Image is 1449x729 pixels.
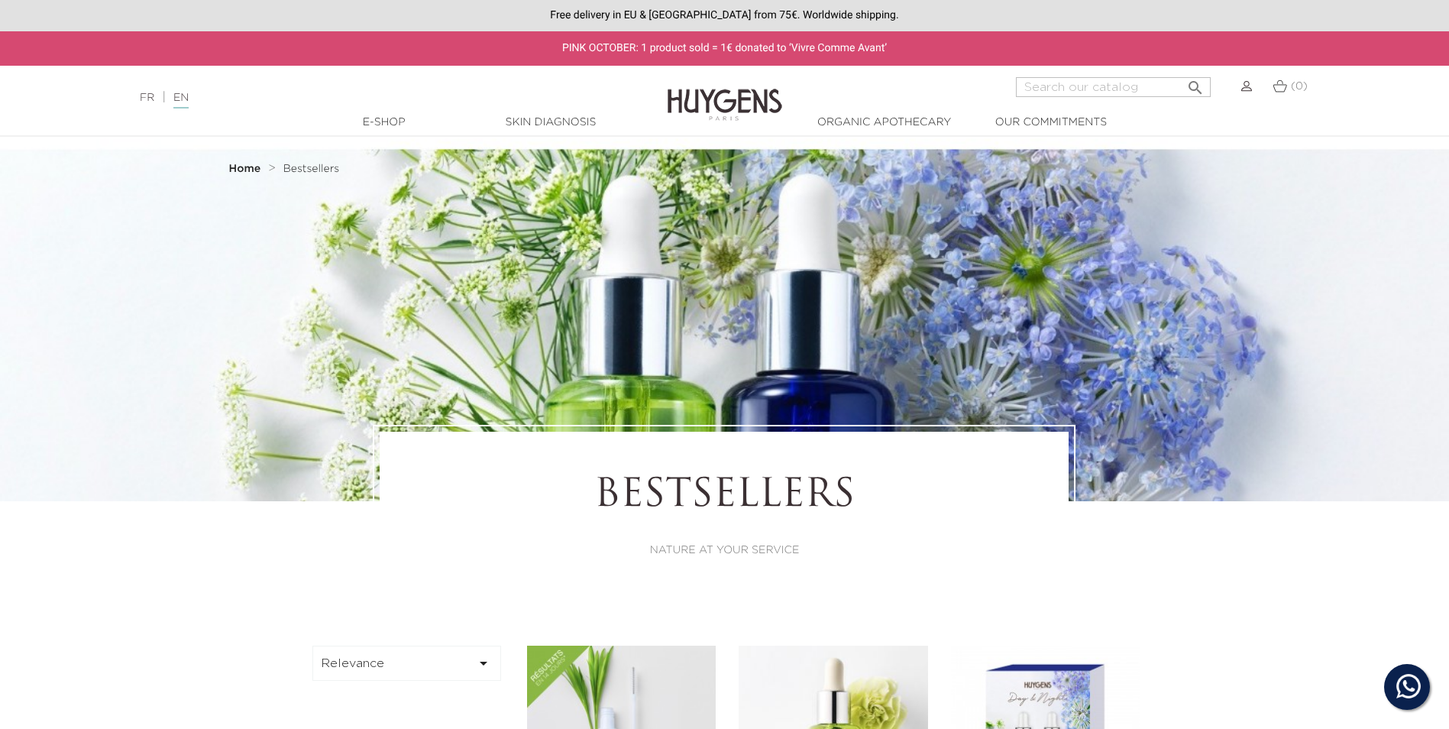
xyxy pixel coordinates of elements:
a: E-Shop [308,115,461,131]
a: EN [173,92,189,109]
strong: Home [229,164,261,174]
input: Search [1016,77,1211,97]
a: Home [229,163,264,175]
span: Bestsellers [283,164,340,174]
a: Organic Apothecary [808,115,961,131]
div: | [132,89,592,107]
i:  [1186,74,1205,92]
button: Relevance [312,646,502,681]
span: (0) [1291,81,1308,92]
img: Huygens [668,64,782,123]
a: Our commitments [975,115,1127,131]
h1: Bestsellers [422,474,1027,520]
p: NATURE AT YOUR SERVICE [422,543,1027,559]
a: FR [140,92,154,103]
a: Skin Diagnosis [474,115,627,131]
a: Bestsellers [283,163,340,175]
button:  [1182,73,1209,93]
i:  [474,654,493,672]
